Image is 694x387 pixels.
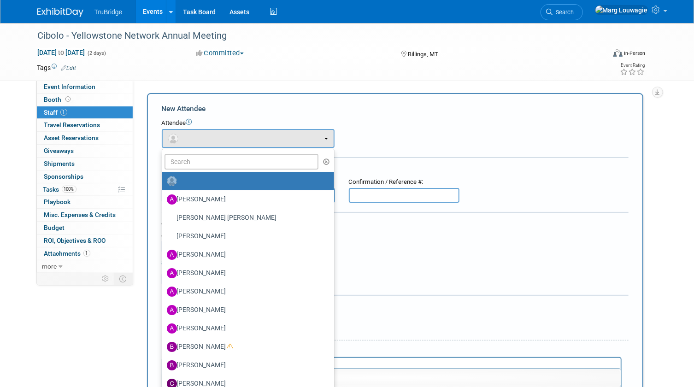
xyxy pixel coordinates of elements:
span: Shipments [44,160,75,167]
div: Event Format [556,48,646,62]
img: A.jpg [167,268,177,278]
img: A.jpg [167,250,177,260]
img: B.jpg [167,360,177,370]
div: Event Rating [620,63,645,68]
div: Notes [162,347,622,356]
span: Booth not reserved yet [64,96,73,103]
div: Attendee [162,119,629,128]
span: to [57,49,66,56]
span: 100% [62,186,76,193]
a: ROI, Objectives & ROO [37,235,133,247]
a: Edit [61,65,76,71]
span: Asset Reservations [44,134,99,141]
span: Sponsorships [44,173,84,180]
img: Unassigned-User-Icon.png [167,176,177,186]
span: Search [553,9,574,16]
button: Committed [193,48,247,58]
div: Misc. Attachments & Notes [162,302,629,311]
a: Asset Reservations [37,132,133,144]
label: [PERSON_NAME] [167,266,325,281]
a: Tasks100% [37,183,133,196]
span: Misc. Expenses & Credits [44,211,116,218]
span: Event Information [44,83,96,90]
input: Search [165,154,319,170]
a: Shipments [37,158,133,170]
span: Attachments [44,250,90,257]
label: [PERSON_NAME] [PERSON_NAME] [167,211,325,225]
span: [DATE] [DATE] [37,48,86,57]
a: Misc. Expenses & Credits [37,209,133,221]
img: B.jpg [167,342,177,352]
label: [PERSON_NAME] [167,340,325,354]
img: A.jpg [167,287,177,297]
label: [PERSON_NAME] [167,192,325,207]
a: Giveaways [37,145,133,157]
label: [PERSON_NAME] [167,284,325,299]
span: more [42,263,57,270]
a: Booth [37,94,133,106]
label: [PERSON_NAME] [167,247,325,262]
span: Tasks [43,186,76,193]
span: Giveaways [44,147,74,154]
div: Cibolo - Yellowstone Network Annual Meeting [35,28,594,44]
div: Registration / Ticket Info (optional) [162,164,629,173]
a: more [37,260,133,273]
td: Tags [37,63,76,72]
span: Travel Reservations [44,121,100,129]
label: [PERSON_NAME] [167,321,325,336]
span: (2 days) [87,50,106,56]
img: A.jpg [167,305,177,315]
a: Sponsorships [37,170,133,183]
td: Toggle Event Tabs [114,273,133,285]
img: Marg Louwagie [595,5,648,15]
span: 1 [83,250,90,257]
a: Travel Reservations [37,119,133,131]
div: Confirmation / Reference #: [349,178,459,187]
label: [PERSON_NAME] [167,358,325,373]
span: Booth [44,96,73,103]
img: A.jpg [167,323,177,334]
div: Cost: [162,220,629,229]
span: TruBridge [94,8,123,16]
label: [PERSON_NAME] [167,303,325,317]
td: Personalize Event Tab Strip [98,273,114,285]
a: Budget [37,222,133,234]
a: Staff1 [37,106,133,119]
img: Format-Inperson.png [613,49,623,57]
label: [PERSON_NAME] [167,229,325,244]
a: Search [541,4,583,20]
a: Event Information [37,81,133,93]
img: ExhibitDay [37,8,83,17]
span: Billings, MT [408,51,438,58]
div: New Attendee [162,104,629,114]
span: Staff [44,109,67,116]
a: Playbook [37,196,133,208]
a: Attachments1 [37,247,133,260]
span: ROI, Objectives & ROO [44,237,106,244]
span: Playbook [44,198,71,205]
img: A.jpg [167,194,177,205]
div: In-Person [624,50,646,57]
span: 1 [60,109,67,116]
span: Budget [44,224,65,231]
